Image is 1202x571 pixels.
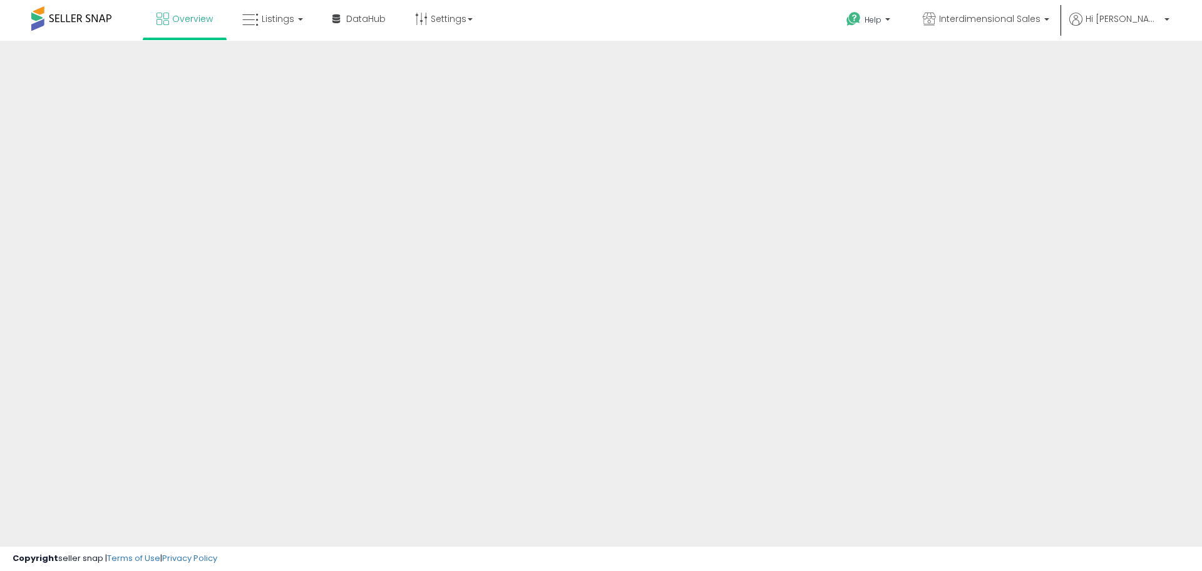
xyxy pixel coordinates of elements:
[13,553,217,565] div: seller snap | |
[13,552,58,564] strong: Copyright
[1069,13,1169,41] a: Hi [PERSON_NAME]
[262,13,294,25] span: Listings
[939,13,1040,25] span: Interdimensional Sales
[836,2,903,41] a: Help
[865,14,881,25] span: Help
[107,552,160,564] a: Terms of Use
[1086,13,1161,25] span: Hi [PERSON_NAME]
[346,13,386,25] span: DataHub
[172,13,213,25] span: Overview
[846,11,861,27] i: Get Help
[162,552,217,564] a: Privacy Policy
